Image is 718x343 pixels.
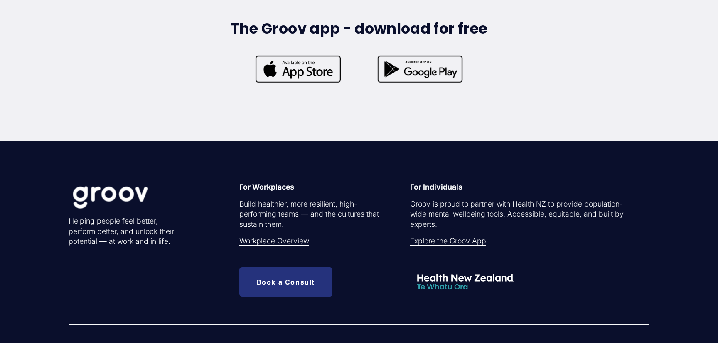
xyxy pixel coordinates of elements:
strong: For Workplaces [239,182,294,191]
a: Explore the Groov App [410,236,486,246]
strong: For Individuals [410,182,462,191]
p: Build healthier, more resilient, high-performing teams — and the cultures that sustain them. [239,199,381,230]
a: Book a Consult [239,267,332,297]
p: Helping people feel better, perform better, and unlock their potential — at work and in life. [69,216,186,247]
strong: The Groov app - download for free [231,18,488,39]
a: Workplace Overview [239,236,309,246]
p: Groov is proud to partner with Health NZ to provide population-wide mental wellbeing tools. Acces... [410,199,625,230]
